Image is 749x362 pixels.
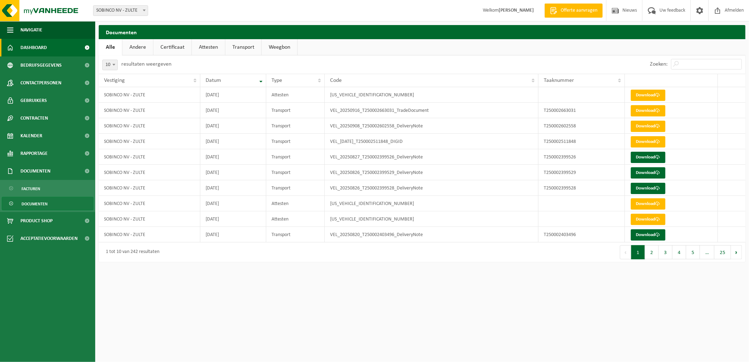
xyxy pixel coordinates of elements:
a: Download [631,152,665,163]
span: Contactpersonen [20,74,61,92]
a: Attesten [192,39,225,55]
a: Transport [225,39,261,55]
td: Transport [266,227,325,242]
label: Zoeken: [650,62,668,67]
button: 2 [645,245,659,259]
a: Download [631,183,665,194]
a: Download [631,167,665,179]
span: Type [272,78,282,83]
td: T250002602558 [538,118,625,134]
button: Next [731,245,742,259]
span: Code [330,78,342,83]
a: Download [631,90,665,101]
span: Documenten [20,162,50,180]
span: 10 [102,60,118,70]
span: Bedrijfsgegevens [20,56,62,74]
td: SOBINCO NV - ZULTE [99,227,200,242]
td: [US_VEHICLE_IDENTIFICATION_NUMBER] [325,87,538,103]
a: Alle [99,39,122,55]
span: Acceptatievoorwaarden [20,230,78,247]
td: Transport [266,165,325,180]
a: Andere [122,39,153,55]
td: Transport [266,149,325,165]
a: Weegbon [262,39,297,55]
span: Datum [206,78,221,83]
td: VEL_20250916_T250002663031_TradeDocument [325,103,538,118]
strong: [PERSON_NAME] [499,8,534,13]
td: SOBINCO NV - ZULTE [99,149,200,165]
span: SOBINCO NV - ZULTE [93,5,148,16]
button: 4 [672,245,686,259]
button: 5 [686,245,700,259]
td: SOBINCO NV - ZULTE [99,134,200,149]
td: Attesten [266,211,325,227]
a: Download [631,121,665,132]
td: VEL_[DATE]_T250002511848_DIGID [325,134,538,149]
td: Attesten [266,87,325,103]
a: Download [631,105,665,116]
span: 10 [103,60,117,70]
a: Download [631,214,665,225]
a: Download [631,229,665,241]
td: SOBINCO NV - ZULTE [99,103,200,118]
td: [DATE] [200,165,266,180]
td: SOBINCO NV - ZULTE [99,87,200,103]
span: … [700,245,714,259]
span: Rapportage [20,145,48,162]
a: Facturen [2,182,93,195]
span: Taaknummer [544,78,574,83]
span: Documenten [22,197,48,211]
h2: Documenten [99,25,745,39]
a: Download [631,198,665,210]
td: [DATE] [200,134,266,149]
button: 25 [714,245,731,259]
span: Facturen [22,182,40,195]
td: T250002399529 [538,165,625,180]
td: [DATE] [200,149,266,165]
button: 1 [631,245,645,259]
span: SOBINCO NV - ZULTE [93,6,148,16]
td: [DATE] [200,87,266,103]
span: Gebruikers [20,92,47,109]
td: SOBINCO NV - ZULTE [99,180,200,196]
td: SOBINCO NV - ZULTE [99,118,200,134]
label: resultaten weergeven [121,61,171,67]
td: Transport [266,103,325,118]
td: T250002399526 [538,149,625,165]
span: Offerte aanvragen [559,7,599,14]
td: [DATE] [200,118,266,134]
a: Documenten [2,197,93,210]
a: Download [631,136,665,147]
td: VEL_20250827_T250002399526_DeliveryNote [325,149,538,165]
td: T250002399528 [538,180,625,196]
span: Navigatie [20,21,42,39]
td: VEL_20250826_T250002399528_DeliveryNote [325,180,538,196]
td: [DATE] [200,180,266,196]
td: SOBINCO NV - ZULTE [99,196,200,211]
a: Offerte aanvragen [544,4,603,18]
td: T250002511848 [538,134,625,149]
td: Attesten [266,196,325,211]
td: VEL_20250908_T250002602558_DeliveryNote [325,118,538,134]
td: T250002663031 [538,103,625,118]
td: T250002403496 [538,227,625,242]
button: 3 [659,245,672,259]
td: [DATE] [200,196,266,211]
span: Vestiging [104,78,125,83]
td: [DATE] [200,227,266,242]
td: VEL_20250820_T250002403496_DeliveryNote [325,227,538,242]
td: VEL_20250826_T250002399529_DeliveryNote [325,165,538,180]
a: Certificaat [153,39,191,55]
td: SOBINCO NV - ZULTE [99,211,200,227]
td: [US_VEHICLE_IDENTIFICATION_NUMBER] [325,196,538,211]
span: Kalender [20,127,42,145]
td: [DATE] [200,211,266,227]
td: SOBINCO NV - ZULTE [99,165,200,180]
td: [US_VEHICLE_IDENTIFICATION_NUMBER] [325,211,538,227]
button: Previous [620,245,631,259]
span: Contracten [20,109,48,127]
td: Transport [266,134,325,149]
td: Transport [266,180,325,196]
td: [DATE] [200,103,266,118]
span: Dashboard [20,39,47,56]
